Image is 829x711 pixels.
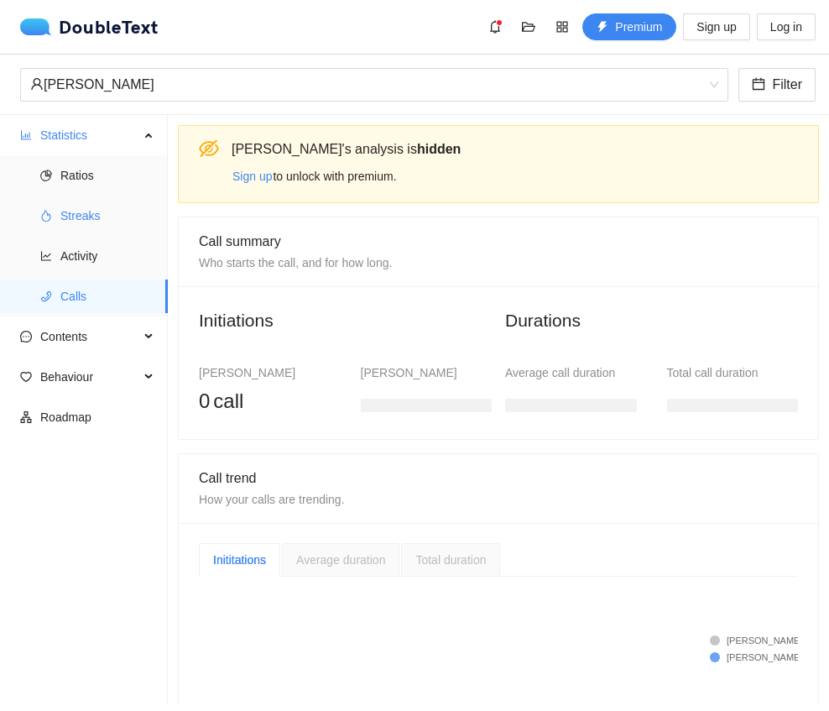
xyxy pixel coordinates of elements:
[20,18,159,35] a: logoDoubleText
[20,18,59,35] img: logo
[683,13,749,40] button: Sign up
[40,170,52,181] span: pie-chart
[30,77,44,91] span: user
[482,20,508,34] span: bell
[199,493,345,506] span: How your calls are trending.
[738,68,816,102] button: calendarFilter
[417,142,461,156] b: hidden
[40,400,154,434] span: Roadmap
[232,163,806,190] div: to unlock with premium.
[752,77,765,93] span: calendar
[696,18,736,36] span: Sign up
[60,159,154,192] span: Ratios
[60,280,154,313] span: Calls
[40,290,52,302] span: phone
[40,360,139,394] span: Behaviour
[199,471,256,485] span: Call trend
[415,553,486,567] span: Total duration
[199,389,210,412] span: 0
[667,363,799,382] div: Total call duration
[597,21,608,34] span: thunderbolt
[232,163,273,190] button: Sign up
[582,13,676,40] button: thunderboltPremium
[40,118,139,152] span: Statistics
[516,20,541,34] span: folder-open
[60,239,154,273] span: Activity
[361,363,493,382] div: [PERSON_NAME]
[550,20,575,34] span: appstore
[232,167,272,186] span: Sign up
[615,18,662,36] span: Premium
[505,363,637,382] div: Average call duration
[60,199,154,233] span: Streaks
[199,139,219,159] span: eye-invisible
[772,74,802,95] span: Filter
[20,411,32,423] span: apartment
[757,13,816,40] button: Log in
[40,250,52,262] span: line-chart
[30,69,718,101] span: Annabelle L
[20,129,32,141] span: bar-chart
[199,256,392,269] span: Who starts the call, and for how long.
[20,331,32,342] span: message
[20,371,32,383] span: heart
[40,320,139,353] span: Contents
[296,553,385,567] span: Average duration
[213,551,266,569] div: Inititations
[40,210,52,222] span: fire
[232,142,461,156] span: [PERSON_NAME] 's analysis is
[505,306,798,334] h2: Durations
[482,13,508,40] button: bell
[30,69,703,101] div: [PERSON_NAME]
[199,363,331,382] div: [PERSON_NAME]
[213,385,243,417] span: call
[20,18,159,35] div: DoubleText
[770,18,802,36] span: Log in
[549,13,576,40] button: appstore
[515,13,542,40] button: folder-open
[199,234,281,248] span: Call summary
[199,306,492,334] h2: Initiations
